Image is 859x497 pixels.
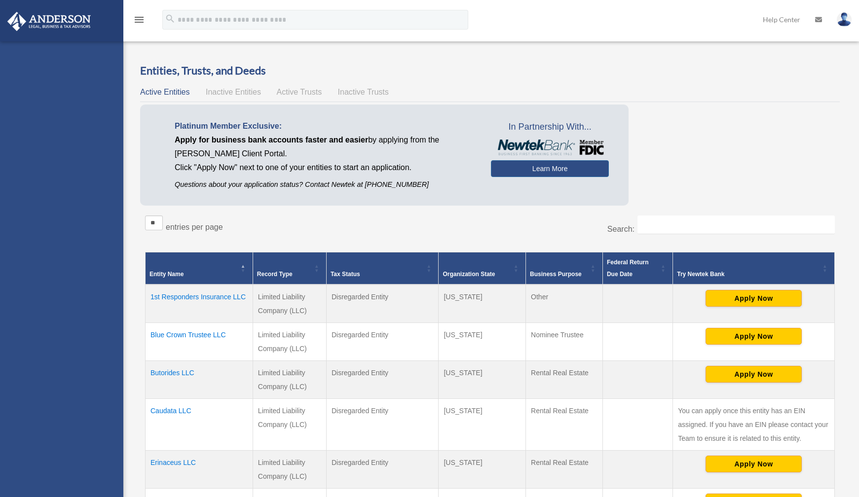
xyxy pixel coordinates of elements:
span: Tax Status [331,271,360,278]
button: Apply Now [706,456,802,472]
td: Blue Crown Trustee LLC [146,322,253,360]
span: Organization State [443,271,495,278]
span: Federal Return Due Date [607,259,649,278]
td: Rental Real Estate [526,360,603,398]
td: 1st Responders Insurance LLC [146,284,253,323]
td: Nominee Trustee [526,322,603,360]
p: Platinum Member Exclusive: [175,119,476,133]
th: Tax Status: Activate to sort [326,252,439,284]
button: Apply Now [706,366,802,383]
th: Record Type: Activate to sort [253,252,326,284]
td: Limited Liability Company (LLC) [253,322,326,360]
i: menu [133,14,145,26]
p: Click "Apply Now" next to one of your entities to start an application. [175,161,476,175]
td: Disregarded Entity [326,360,439,398]
h3: Entities, Trusts, and Deeds [140,63,840,78]
td: Disregarded Entity [326,398,439,450]
th: Try Newtek Bank : Activate to sort [673,252,835,284]
td: Erinaceus LLC [146,450,253,488]
td: Butorides LLC [146,360,253,398]
td: [US_STATE] [439,450,526,488]
label: entries per page [166,223,223,231]
p: Questions about your application status? Contact Newtek at [PHONE_NUMBER] [175,178,476,191]
td: Disregarded Entity [326,322,439,360]
p: by applying from the [PERSON_NAME] Client Portal. [175,133,476,161]
th: Entity Name: Activate to invert sorting [146,252,253,284]
span: In Partnership With... [491,119,609,135]
td: [US_STATE] [439,360,526,398]
img: Anderson Advisors Platinum Portal [4,12,94,31]
td: Rental Real Estate [526,450,603,488]
span: Apply for business bank accounts faster and easier [175,136,368,144]
a: menu [133,17,145,26]
td: Caudata LLC [146,398,253,450]
div: Try Newtek Bank [677,268,820,280]
td: [US_STATE] [439,284,526,323]
span: Active Trusts [277,88,322,96]
span: Entity Name [149,271,184,278]
td: [US_STATE] [439,398,526,450]
i: search [165,13,176,24]
th: Federal Return Due Date: Activate to sort [602,252,672,284]
td: Limited Liability Company (LLC) [253,450,326,488]
span: Business Purpose [530,271,582,278]
span: Record Type [257,271,293,278]
td: You can apply once this entity has an EIN assigned. If you have an EIN please contact your Team t... [673,398,835,450]
td: Limited Liability Company (LLC) [253,284,326,323]
img: NewtekBankLogoSM.png [496,140,604,155]
td: Rental Real Estate [526,398,603,450]
img: User Pic [837,12,852,27]
button: Apply Now [706,290,802,307]
td: Limited Liability Company (LLC) [253,360,326,398]
th: Business Purpose: Activate to sort [526,252,603,284]
td: Limited Liability Company (LLC) [253,398,326,450]
td: Disregarded Entity [326,450,439,488]
th: Organization State: Activate to sort [439,252,526,284]
td: Other [526,284,603,323]
span: Active Entities [140,88,189,96]
span: Inactive Trusts [338,88,389,96]
td: Disregarded Entity [326,284,439,323]
button: Apply Now [706,328,802,345]
td: [US_STATE] [439,322,526,360]
a: Learn More [491,160,609,177]
label: Search: [607,225,635,233]
span: Inactive Entities [206,88,261,96]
